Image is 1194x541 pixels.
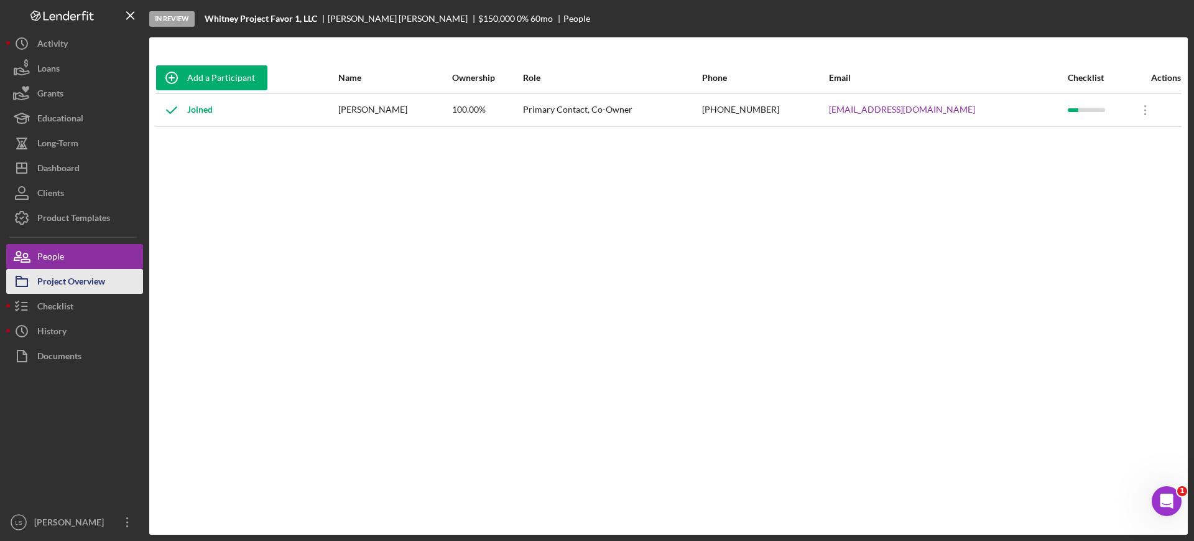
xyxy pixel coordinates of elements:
div: In Review [149,11,195,27]
div: Clients [37,181,64,209]
a: [EMAIL_ADDRESS][DOMAIN_NAME] [829,105,975,115]
div: Checklist [1068,73,1129,83]
button: LS[PERSON_NAME] [6,510,143,535]
button: Documents [6,344,143,369]
div: Actions [1130,73,1181,83]
iframe: Intercom live chat [1152,486,1182,516]
div: Activity [37,31,68,59]
div: Role [523,73,701,83]
button: Checklist [6,294,143,319]
div: Project Overview [37,269,105,297]
div: 60 mo [530,14,553,24]
button: Clients [6,181,143,205]
div: [PHONE_NUMBER] [702,95,828,126]
button: Project Overview [6,269,143,294]
div: Email [829,73,1066,83]
button: Long-Term [6,131,143,156]
div: Add a Participant [187,65,255,90]
span: $150,000 [478,13,515,24]
div: Primary Contact, Co-Owner [523,95,701,126]
div: 100.00% [452,95,522,126]
div: Product Templates [37,205,110,233]
button: People [6,244,143,269]
div: Phone [702,73,828,83]
div: [PERSON_NAME] [338,95,451,126]
div: Long-Term [37,131,78,159]
div: Ownership [452,73,522,83]
button: Add a Participant [156,65,267,90]
div: Checklist [37,294,73,322]
div: [PERSON_NAME] [PERSON_NAME] [328,14,478,24]
button: Activity [6,31,143,56]
div: [PERSON_NAME] [31,510,112,538]
button: Product Templates [6,205,143,230]
div: Dashboard [37,156,80,184]
button: Grants [6,81,143,106]
button: History [6,319,143,344]
div: People [37,244,64,272]
div: Educational [37,106,83,134]
div: History [37,319,67,347]
span: 1 [1177,486,1187,496]
div: Name [338,73,451,83]
div: Grants [37,81,63,109]
button: Educational [6,106,143,131]
div: 0 % [517,14,529,24]
div: Joined [156,95,213,126]
div: People [563,14,590,24]
button: Loans [6,56,143,81]
div: Loans [37,56,60,84]
div: Documents [37,344,81,372]
b: Whitney Project Favor 1, LLC [205,14,317,24]
text: LS [15,519,22,526]
button: Dashboard [6,156,143,181]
